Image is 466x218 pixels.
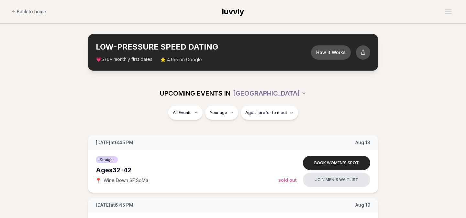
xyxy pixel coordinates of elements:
button: How it Works [311,45,351,60]
div: Ages 32-42 [96,166,278,175]
span: Aug 13 [355,139,370,146]
span: Sold Out [278,177,297,183]
span: Straight [96,156,118,163]
button: All Events [168,106,203,120]
a: Back to home [12,5,46,18]
a: luvvly [222,6,244,17]
span: ⭐ 4.9/5 on Google [160,56,202,63]
span: [DATE] at 6:45 PM [96,202,133,208]
span: Your age [210,110,227,115]
button: Open menu [443,7,454,17]
span: UPCOMING EVENTS IN [160,89,230,98]
button: Book women's spot [303,156,370,170]
button: Ages I prefer to meet [241,106,298,120]
button: Join men's waitlist [303,173,370,187]
span: luvvly [222,7,244,16]
h2: LOW-PRESSURE SPEED DATING [96,42,311,52]
span: Ages I prefer to meet [245,110,287,115]
span: Aug 19 [355,202,370,208]
span: Wine Down SF , SoMa [104,177,148,184]
button: Your age [205,106,238,120]
button: [GEOGRAPHIC_DATA] [233,86,306,100]
span: 576 [101,57,109,62]
span: [DATE] at 6:45 PM [96,139,133,146]
span: Back to home [17,8,46,15]
span: All Events [173,110,192,115]
span: 📍 [96,178,101,183]
span: 💗 + monthly first dates [96,56,152,63]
